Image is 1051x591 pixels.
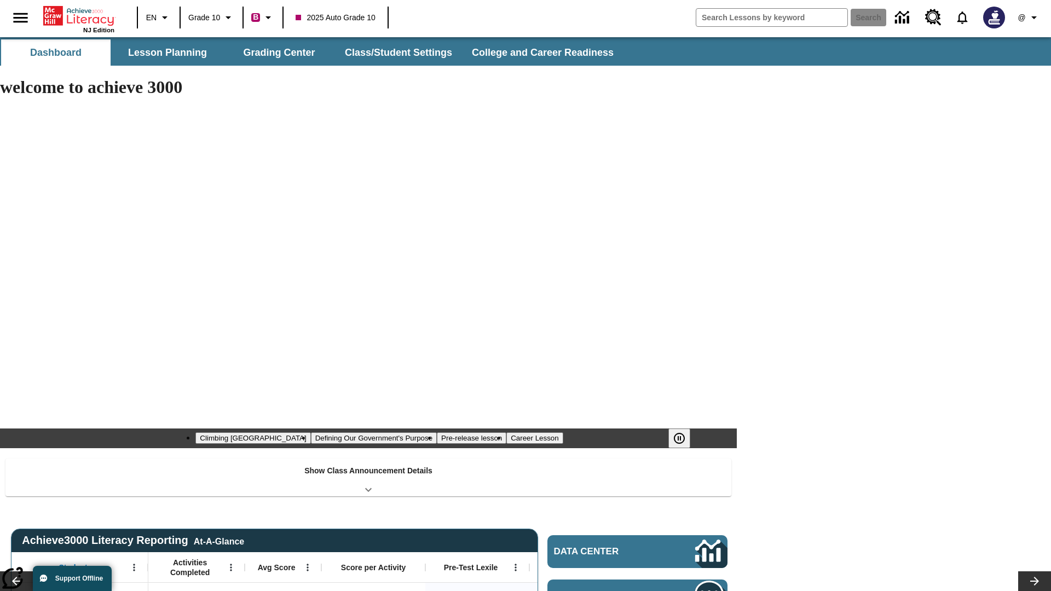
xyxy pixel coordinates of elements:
button: Grading Center [224,39,334,66]
span: Score per Activity [341,563,406,572]
span: @ [1018,12,1025,24]
span: Support Offline [55,575,103,582]
button: Slide 4 Career Lesson [506,432,563,444]
span: Student [59,563,88,572]
button: Open Menu [126,559,142,576]
button: Open Menu [299,559,316,576]
span: Avg Score [258,563,296,572]
button: Open side menu [4,2,37,34]
img: Avatar [983,7,1005,28]
button: Open Menu [507,559,524,576]
div: Home [43,4,114,33]
a: Resource Center, Will open in new tab [919,3,948,32]
button: Slide 2 Defining Our Government's Purpose [311,432,437,444]
a: Data Center [888,3,919,33]
p: Show Class Announcement Details [304,465,432,477]
button: Grade: Grade 10, Select a grade [184,8,239,27]
a: Notifications [948,3,977,32]
span: Achieve3000 Literacy Reporting [22,534,244,547]
div: At-A-Glance [194,535,244,547]
a: Data Center [547,535,727,568]
span: Pre-Test Lexile [444,563,498,572]
input: search field [696,9,847,26]
button: Profile/Settings [1012,8,1047,27]
button: Open Menu [223,559,239,576]
span: EN [146,12,157,24]
button: Class/Student Settings [336,39,461,66]
div: Show Class Announcement Details [5,459,731,496]
a: Home [43,5,114,27]
span: Activities Completed [154,558,226,577]
button: Slide 3 Pre-release lesson [437,432,506,444]
button: Language: EN, Select a language [141,8,176,27]
span: B [253,10,258,24]
span: 2025 Auto Grade 10 [296,12,375,24]
span: NJ Edition [83,27,114,33]
div: Pause [668,428,701,448]
button: Lesson Planning [113,39,222,66]
button: Support Offline [33,566,112,591]
button: Lesson carousel, Next [1018,571,1051,591]
button: Slide 1 Climbing Mount Tai [195,432,310,444]
button: Dashboard [1,39,111,66]
span: Data Center [554,546,657,557]
button: Boost Class color is violet red. Change class color [247,8,279,27]
button: Pause [668,428,690,448]
button: Select a new avatar [977,3,1012,32]
button: College and Career Readiness [463,39,622,66]
span: Grade 10 [188,12,220,24]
